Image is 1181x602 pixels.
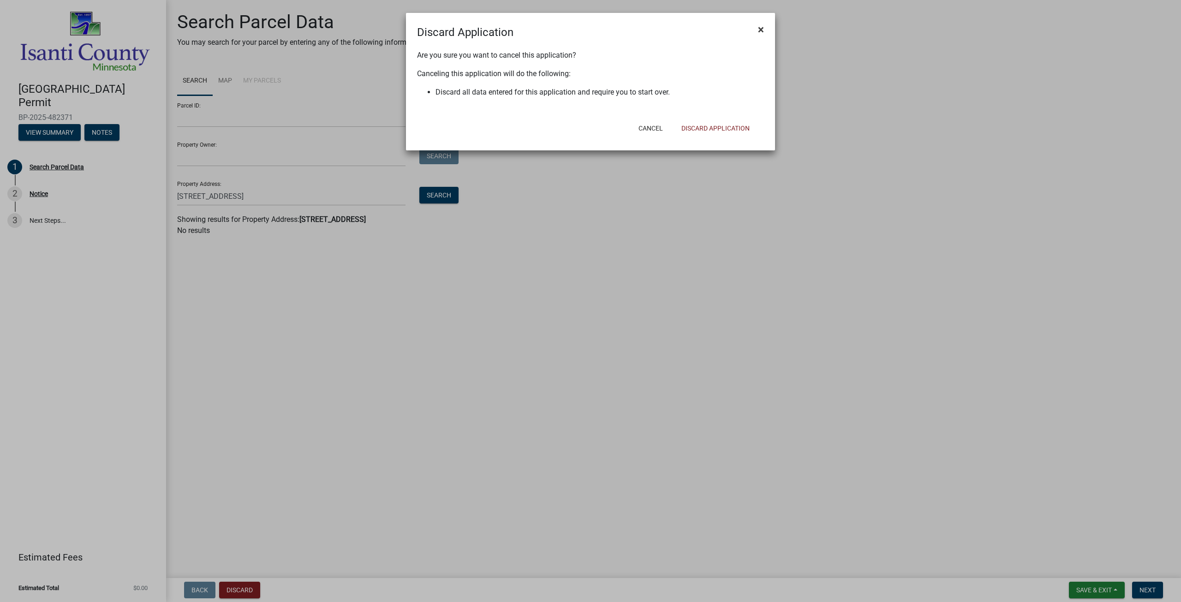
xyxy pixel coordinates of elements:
button: Close [751,17,771,42]
p: Are you sure you want to cancel this application? [417,50,764,61]
button: Cancel [631,120,670,137]
button: Discard Application [674,120,757,137]
span: × [758,23,764,36]
p: Canceling this application will do the following: [417,68,764,79]
li: Discard all data entered for this application and require you to start over. [435,87,764,98]
h4: Discard Application [417,24,513,41]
